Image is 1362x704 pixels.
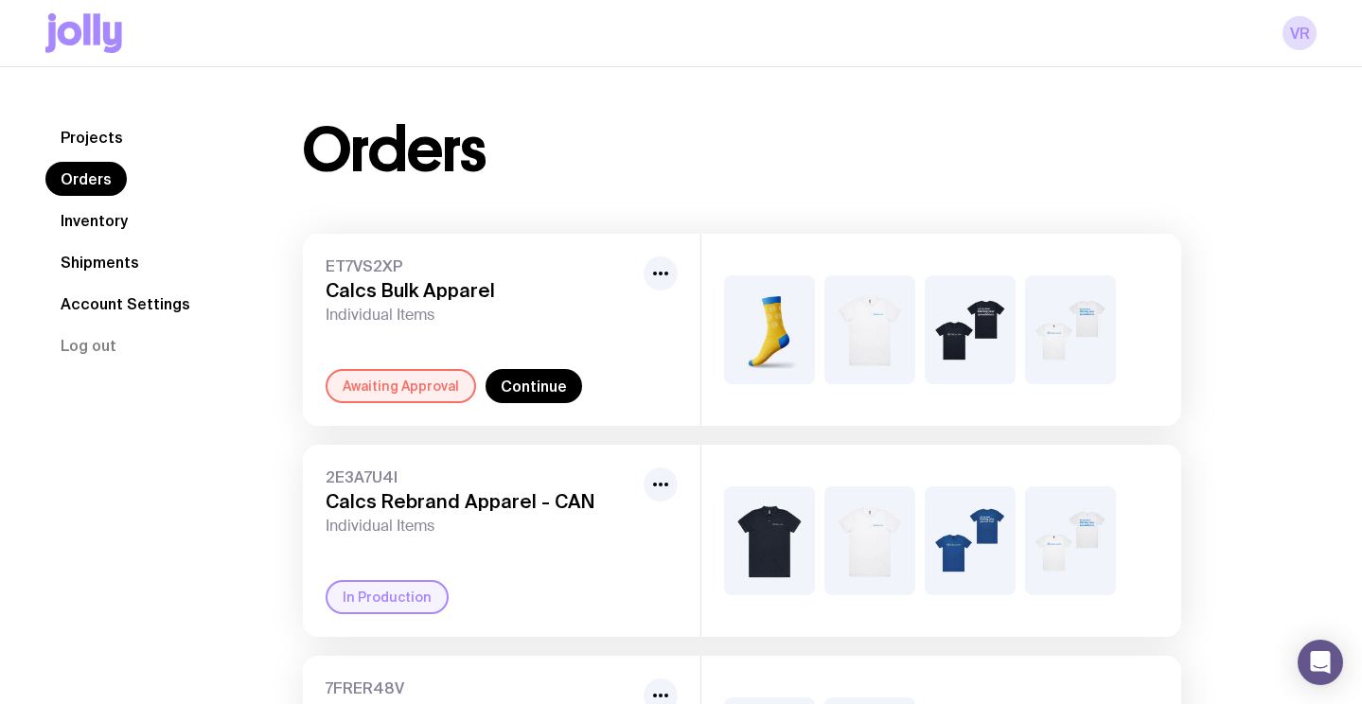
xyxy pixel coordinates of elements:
a: Shipments [45,245,154,279]
a: Account Settings [45,287,205,321]
span: ET7VS2XP [326,256,636,275]
div: Open Intercom Messenger [1298,640,1343,685]
button: Log out [45,328,132,362]
span: 7FRER48V [326,678,636,697]
span: Individual Items [326,306,636,325]
span: 2E3A7U4I [326,467,636,486]
a: Orders [45,162,127,196]
div: Awaiting Approval [326,369,476,403]
h3: Calcs Rebrand Apparel - CAN [326,490,636,513]
h3: Calcs Bulk Apparel [326,279,636,302]
a: Inventory [45,203,143,238]
span: Individual Items [326,517,636,536]
a: Projects [45,120,138,154]
a: VR [1282,16,1317,50]
h1: Orders [303,120,486,181]
div: In Production [326,580,449,614]
a: Continue [486,369,582,403]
